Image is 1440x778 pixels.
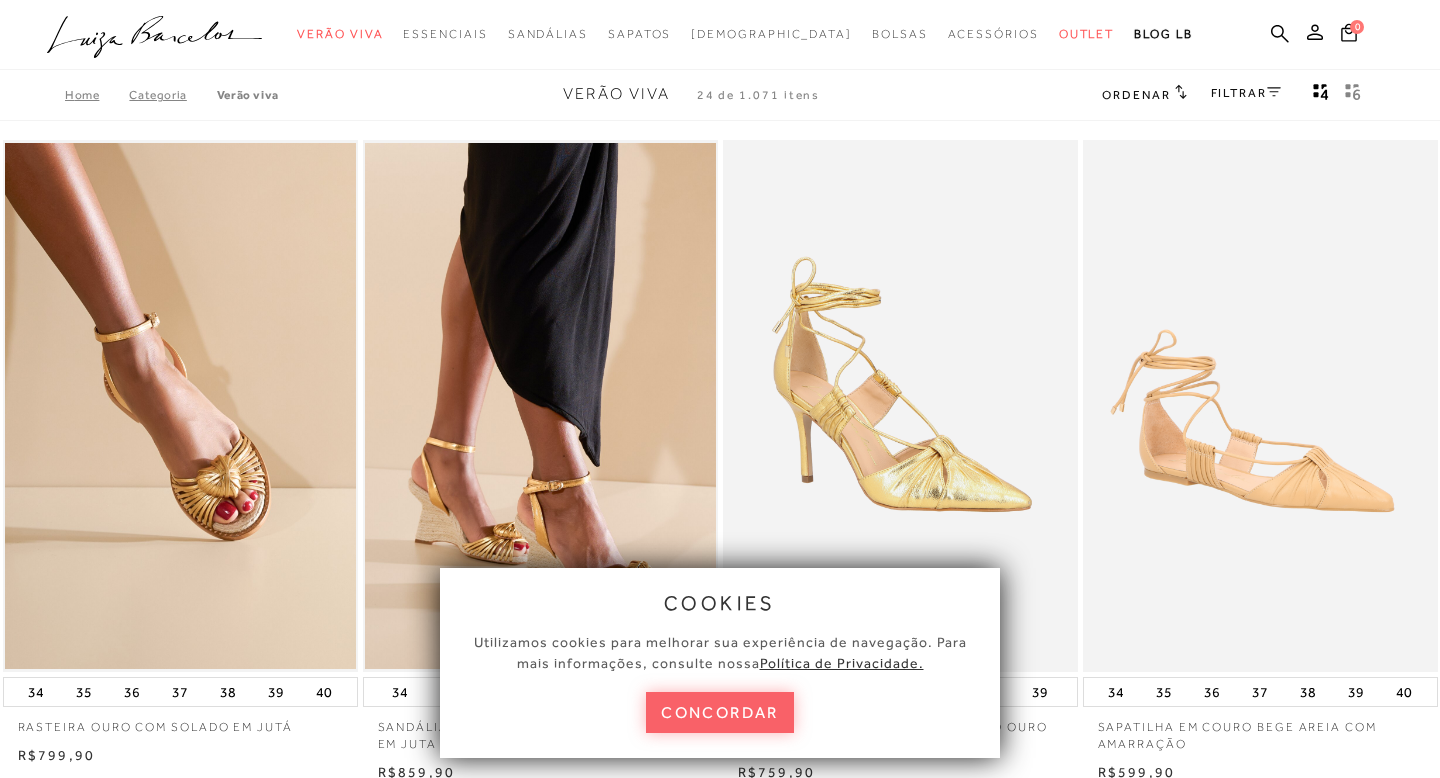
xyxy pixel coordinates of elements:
[1307,82,1335,108] button: Mostrar 4 produtos por linha
[166,678,194,706] button: 37
[365,143,716,670] a: SANDÁLIA ANABELA OURO COM SALTO ALTO EM JUTA SANDÁLIA ANABELA OURO COM SALTO ALTO EM JUTA
[403,16,487,53] a: categoryNavScreenReaderText
[262,678,290,706] button: 39
[1211,86,1281,100] a: FILTRAR
[297,16,383,53] a: categoryNavScreenReaderText
[608,27,671,41] span: Sapatos
[563,85,670,103] span: Verão Viva
[386,678,414,706] button: 34
[118,678,146,706] button: 36
[1134,27,1192,41] span: BLOG LB
[872,16,928,53] a: categoryNavScreenReaderText
[1390,678,1418,706] button: 40
[725,143,1076,670] a: SCARPIN SALTO ALTO EM METALIZADO OURO COM AMARRAÇÃO SCARPIN SALTO ALTO EM METALIZADO OURO COM AMA...
[697,88,821,102] span: 24 de 1.071 itens
[363,707,718,753] a: SANDÁLIA ANABELA OURO COM SALTO ALTO EM JUTA
[691,16,852,53] a: noSubCategoriesText
[664,592,776,614] span: cookies
[1102,678,1130,706] button: 34
[508,16,588,53] a: categoryNavScreenReaderText
[1085,143,1436,670] a: SAPATILHA EM COURO BEGE AREIA COM AMARRAÇÃO SAPATILHA EM COURO BEGE AREIA COM AMARRAÇÃO
[65,88,129,102] a: Home
[1083,707,1438,753] a: SAPATILHA EM COURO BEGE AREIA COM AMARRAÇÃO
[948,27,1039,41] span: Acessórios
[608,16,671,53] a: categoryNavScreenReaderText
[5,143,356,670] img: RASTEIRA OURO COM SOLADO EM JUTÁ
[691,27,852,41] span: [DEMOGRAPHIC_DATA]
[217,88,279,102] a: Verão Viva
[1026,678,1054,706] button: 39
[1150,678,1178,706] button: 35
[1335,22,1363,49] button: 0
[1246,678,1274,706] button: 37
[1059,16,1115,53] a: categoryNavScreenReaderText
[18,747,96,763] span: R$799,90
[365,143,716,670] img: SANDÁLIA ANABELA OURO COM SALTO ALTO EM JUTA
[214,678,242,706] button: 38
[646,692,794,733] button: concordar
[297,27,383,41] span: Verão Viva
[3,707,358,736] a: RASTEIRA OURO COM SOLADO EM JUTÁ
[1294,678,1322,706] button: 38
[129,88,216,102] a: Categoria
[1085,143,1436,670] img: SAPATILHA EM COURO BEGE AREIA COM AMARRAÇÃO
[1198,678,1226,706] button: 36
[1102,88,1170,102] span: Ordenar
[508,27,588,41] span: Sandálias
[1339,82,1367,108] button: gridText6Desc
[1059,27,1115,41] span: Outlet
[70,678,98,706] button: 35
[948,16,1039,53] a: categoryNavScreenReaderText
[310,678,338,706] button: 40
[5,143,356,670] a: RASTEIRA OURO COM SOLADO EM JUTÁ RASTEIRA OURO COM SOLADO EM JUTÁ
[1342,678,1370,706] button: 39
[725,143,1076,670] img: SCARPIN SALTO ALTO EM METALIZADO OURO COM AMARRAÇÃO
[760,655,924,671] a: Política de Privacidade.
[872,27,928,41] span: Bolsas
[22,678,50,706] button: 34
[474,634,967,671] span: Utilizamos cookies para melhorar sua experiência de navegação. Para mais informações, consulte nossa
[1134,16,1192,53] a: BLOG LB
[403,27,487,41] span: Essenciais
[1350,20,1364,34] span: 0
